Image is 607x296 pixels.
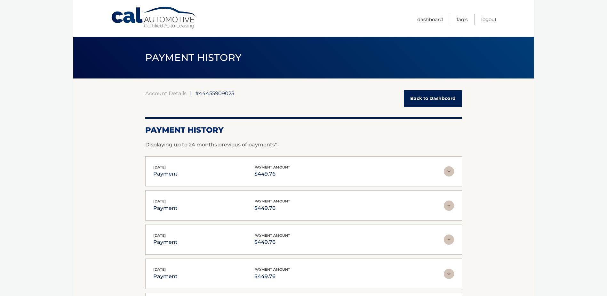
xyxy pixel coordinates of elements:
p: Displaying up to 24 months previous of payments*. [145,141,462,149]
span: [DATE] [153,267,166,272]
span: | [190,90,192,96]
p: payment [153,272,178,281]
span: #44455909023 [195,90,234,96]
span: payment amount [254,267,290,272]
img: accordion-rest.svg [444,166,454,177]
span: payment amount [254,199,290,203]
p: payment [153,169,178,178]
h2: Payment History [145,125,462,135]
span: [DATE] [153,165,166,169]
img: accordion-rest.svg [444,234,454,245]
p: $449.76 [254,204,290,213]
p: payment [153,204,178,213]
span: [DATE] [153,233,166,238]
span: PAYMENT HISTORY [145,52,242,63]
p: payment [153,238,178,247]
span: payment amount [254,233,290,238]
p: $449.76 [254,272,290,281]
a: Account Details [145,90,187,96]
span: payment amount [254,165,290,169]
a: Dashboard [417,14,443,25]
p: $449.76 [254,238,290,247]
span: [DATE] [153,199,166,203]
a: FAQ's [457,14,467,25]
a: Cal Automotive [111,6,197,29]
img: accordion-rest.svg [444,269,454,279]
a: Logout [481,14,497,25]
p: $449.76 [254,169,290,178]
img: accordion-rest.svg [444,201,454,211]
a: Back to Dashboard [404,90,462,107]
